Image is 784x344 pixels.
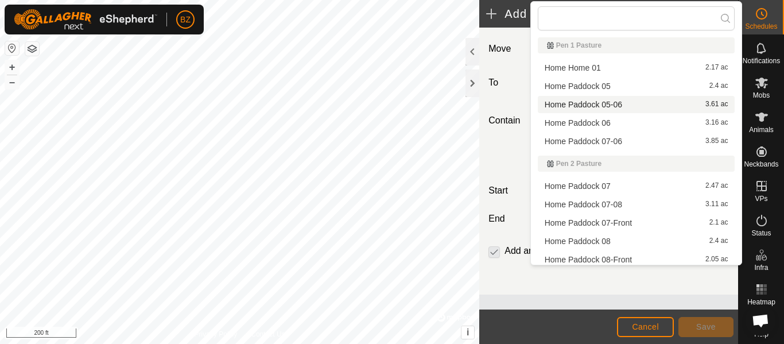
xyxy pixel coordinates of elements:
span: 2.47 ac [705,182,728,190]
div: Open chat [745,305,776,336]
span: 2.4 ac [709,82,728,90]
button: + [5,60,19,74]
span: Schedules [745,23,777,30]
span: Home Paddock 05-06 [545,101,622,109]
span: 3.85 ac [705,137,728,145]
img: Gallagher Logo [14,9,157,30]
a: Contact Us [251,329,285,339]
span: Heatmap [747,299,775,306]
li: Home Paddock 08-Front [538,251,735,268]
button: i [461,326,474,339]
label: Start [484,184,525,198]
span: BZ [180,14,191,26]
h2: Add Move [486,7,680,21]
li: Home Paddock 07 [538,177,735,195]
span: 2.4 ac [709,237,728,245]
span: 3.16 ac [705,119,728,127]
span: Notifications [743,57,780,64]
span: Home Paddock 05 [545,82,611,90]
a: Help [739,310,784,342]
span: Help [754,331,769,338]
button: Save [678,317,733,337]
span: Home Home 01 [545,64,601,72]
label: Add another scheduled move [504,246,624,256]
div: Pen 1 Pasture [547,42,726,49]
label: End [484,212,525,226]
span: Save [696,322,716,331]
label: Contain [484,114,525,127]
span: Home Paddock 07-Front [545,219,632,227]
li: Home Paddock 05 [538,78,735,95]
li: Home Paddock 07-Front [538,214,735,231]
span: 2.17 ac [705,64,728,72]
span: Home Paddock 08-Front [545,256,632,264]
li: Home Paddock 05-06 [538,96,735,113]
span: Neckbands [744,161,778,168]
span: Mobs [753,92,770,99]
li: Home Paddock 07-06 [538,133,735,150]
button: – [5,75,19,89]
label: To [484,71,525,95]
span: Status [751,230,771,237]
span: 2.05 ac [705,256,728,264]
span: 3.11 ac [705,200,728,208]
span: Cancel [632,322,659,331]
a: Privacy Policy [195,329,238,339]
button: Reset Map [5,41,19,55]
span: Home Paddock 07-08 [545,200,622,208]
button: Map Layers [25,42,39,56]
span: Home Paddock 06 [545,119,611,127]
li: Home Home 01 [538,59,735,76]
span: Home Paddock 08 [545,237,611,245]
li: Home Paddock 08 [538,233,735,250]
span: 2.1 ac [709,219,728,227]
li: Home Paddock 06 [538,114,735,132]
span: 3.61 ac [705,101,728,109]
span: VPs [755,195,767,202]
button: Cancel [617,317,674,337]
span: Home Paddock 07 [545,182,611,190]
li: Home Paddock 07-08 [538,196,735,213]
span: Home Paddock 07-06 [545,137,622,145]
span: i [467,327,469,337]
label: Move [484,37,525,61]
span: Animals [749,126,774,133]
div: Pen 2 Pasture [547,160,726,167]
span: Infra [754,264,768,271]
